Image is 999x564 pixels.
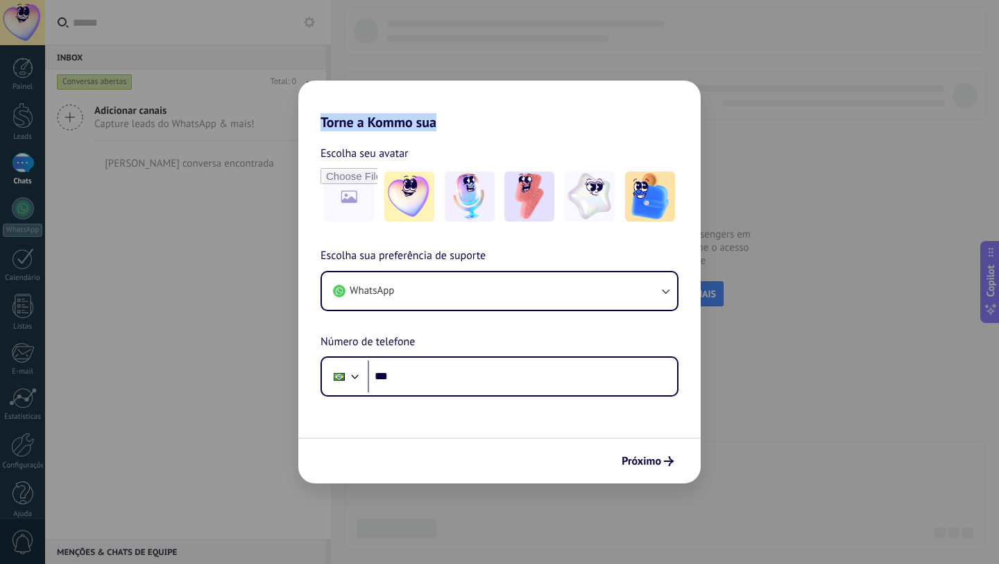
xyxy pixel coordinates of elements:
button: Próximo [615,449,680,473]
span: Escolha seu avatar [321,144,409,163]
img: -5.jpeg [625,172,675,222]
h2: Torne a Kommo sua [298,81,701,131]
img: -3.jpeg [504,172,554,222]
span: Escolha sua preferência de suporte [321,247,486,265]
span: WhatsApp [350,284,394,298]
img: -4.jpeg [565,172,615,222]
span: Próximo [622,456,661,466]
button: WhatsApp [322,272,677,310]
div: Brazil: + 55 [326,362,352,391]
span: Número de telefone [321,333,415,351]
img: -2.jpeg [445,172,495,222]
img: -1.jpeg [384,172,434,222]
